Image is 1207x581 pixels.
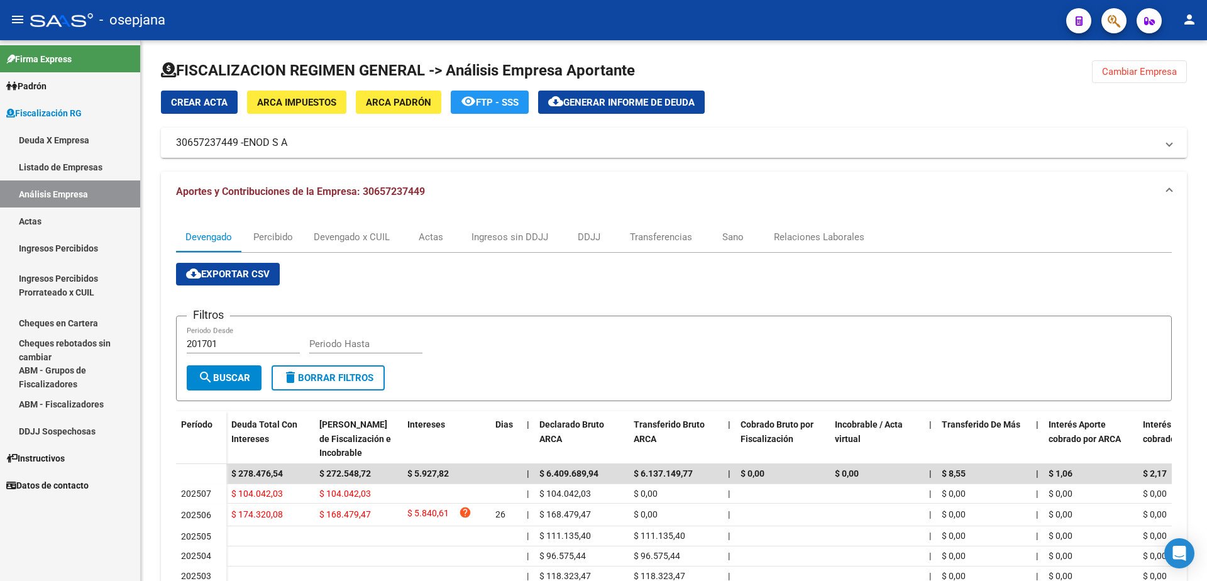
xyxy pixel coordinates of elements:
div: Percibido [253,230,293,244]
datatable-header-cell: Intereses [402,411,490,467]
mat-icon: remove_red_eye [461,94,476,109]
span: Cobrado Bruto por Fiscalización [741,419,813,444]
button: ARCA Impuestos [247,91,346,114]
span: $ 0,00 [1143,489,1167,499]
div: Devengado x CUIL [314,230,390,244]
datatable-header-cell: Deuda Bruta Neto de Fiscalización e Incobrable [314,411,402,467]
mat-icon: cloud_download [548,94,563,109]
span: $ 118.323,47 [634,571,685,581]
button: Borrar Filtros [272,365,385,390]
mat-icon: menu [10,12,25,27]
span: | [1036,531,1038,541]
span: Padrón [6,79,47,93]
div: Sano [722,230,744,244]
div: Devengado [185,230,232,244]
span: $ 104.042,03 [539,489,591,499]
span: | [728,419,730,429]
span: $ 111.135,40 [634,531,685,541]
span: Generar informe de deuda [563,97,695,108]
datatable-header-cell: Incobrable / Acta virtual [830,411,924,467]
span: | [929,489,931,499]
span: $ 5.840,61 [407,506,449,523]
span: Transferido De Más [942,419,1020,429]
span: | [1036,571,1038,581]
span: Deuda Total Con Intereses [231,419,297,444]
button: Crear Acta [161,91,238,114]
i: help [459,506,471,519]
span: | [929,571,931,581]
datatable-header-cell: Transferido De Más [937,411,1031,467]
mat-expansion-panel-header: Aportes y Contribuciones de la Empresa: 30657237449 [161,172,1187,212]
datatable-header-cell: Deuda Total Con Intereses [226,411,314,467]
span: $ 118.323,47 [539,571,591,581]
span: Exportar CSV [186,268,270,280]
h1: FISCALIZACION REGIMEN GENERAL -> Análisis Empresa Aportante [161,60,635,80]
span: $ 168.479,47 [539,509,591,519]
span: ARCA Padrón [366,97,431,108]
div: DDJJ [578,230,600,244]
span: $ 0,00 [1049,489,1072,499]
span: | [728,509,730,519]
button: Buscar [187,365,262,390]
span: ENOD S A [243,136,287,150]
h3: Filtros [187,306,230,324]
span: ARCA Impuestos [257,97,336,108]
span: | [527,509,529,519]
datatable-header-cell: | [723,411,736,467]
span: | [929,551,931,561]
span: $ 0,00 [942,551,966,561]
datatable-header-cell: | [1031,411,1044,467]
span: $ 1,06 [1049,468,1072,479]
span: Intereses [407,419,445,429]
span: - osepjana [99,6,165,34]
span: Declarado Bruto ARCA [539,419,604,444]
span: $ 0,00 [634,489,658,499]
button: Generar informe de deuda [538,91,705,114]
datatable-header-cell: | [522,411,534,467]
button: Exportar CSV [176,263,280,285]
span: | [728,571,730,581]
span: FTP - SSS [476,97,519,108]
div: Actas [419,230,443,244]
span: Firma Express [6,52,72,66]
span: $ 278.476,54 [231,468,283,479]
span: [PERSON_NAME] de Fiscalización e Incobrable [319,419,391,458]
button: ARCA Padrón [356,91,441,114]
span: 26 [495,509,505,519]
span: $ 104.042,03 [231,489,283,499]
div: Ingresos sin DDJJ [471,230,548,244]
span: | [527,419,529,429]
span: | [929,468,932,479]
span: | [1036,489,1038,499]
span: | [728,468,730,479]
span: $ 0,00 [1049,509,1072,519]
span: $ 0,00 [1143,531,1167,541]
span: | [527,571,529,581]
span: | [728,531,730,541]
span: Dias [495,419,513,429]
span: $ 0,00 [1049,551,1072,561]
span: Datos de contacto [6,479,89,492]
datatable-header-cell: Dias [490,411,522,467]
span: 202504 [181,551,211,561]
div: Open Intercom Messenger [1164,538,1194,568]
span: Transferido Bruto ARCA [634,419,705,444]
span: Incobrable / Acta virtual [835,419,903,444]
button: FTP - SSS [451,91,529,114]
span: | [929,419,932,429]
span: $ 0,00 [741,468,764,479]
span: $ 8,55 [942,468,966,479]
span: | [1036,551,1038,561]
span: Borrar Filtros [283,372,373,384]
mat-icon: search [198,370,213,385]
span: | [1036,419,1039,429]
span: 202507 [181,489,211,499]
span: | [527,531,529,541]
span: $ 174.320,08 [231,509,283,519]
span: $ 168.479,47 [319,509,371,519]
div: Relaciones Laborales [774,230,864,244]
mat-icon: delete [283,370,298,385]
span: $ 104.042,03 [319,489,371,499]
span: 202503 [181,571,211,581]
span: Interés Aporte cobrado por ARCA [1049,419,1121,444]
